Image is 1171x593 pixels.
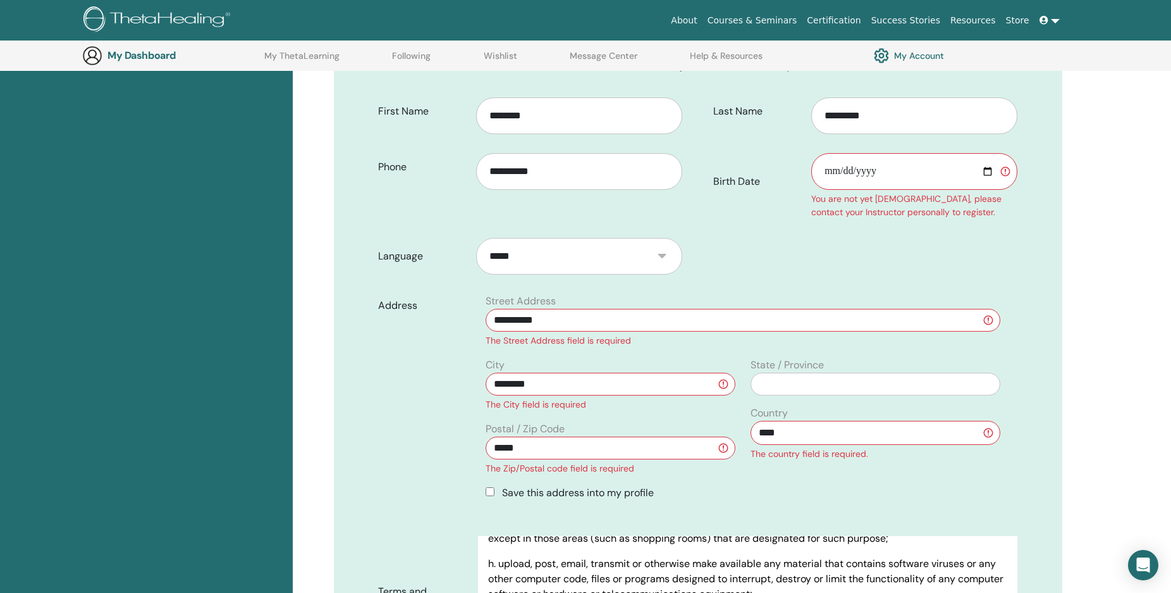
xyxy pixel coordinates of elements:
a: Following [392,51,431,71]
label: First Name [369,99,477,123]
div: The City field is required [486,398,735,411]
b: [GEOGRAPHIC_DATA], [GEOGRAPHIC_DATA] [378,37,914,72]
label: Phone [369,155,477,179]
a: Wishlist [484,51,517,71]
b: Greek [854,56,892,72]
label: Address [369,294,479,318]
b: in-person [661,56,722,72]
img: cog.svg [874,45,889,66]
div: You are not yet [DEMOGRAPHIC_DATA], please contact your Instructor personally to register. [811,192,1017,219]
label: State / Province [751,358,824,373]
label: Language [369,244,477,268]
a: My ThetaLearning [264,51,340,71]
a: Help & Resources [690,51,763,71]
div: Open Intercom Messenger [1128,550,1158,580]
a: My Account [874,45,944,66]
label: Country [751,406,788,421]
a: Success Stories [866,9,945,32]
label: City [486,358,505,373]
div: The Zip/Postal code field is required [486,462,735,475]
span: Save this address into my profile [502,486,654,499]
label: Street Address [486,294,556,309]
a: Resources [945,9,1001,32]
img: logo.png [83,6,235,35]
label: Postal / Zip Code [486,421,565,437]
img: generic-user-icon.jpg [82,46,102,66]
a: Courses & Seminars [702,9,802,32]
a: Message Center [570,51,637,71]
label: Birth Date [704,170,812,194]
a: Certification [802,9,866,32]
label: Last Name [704,99,812,123]
h3: My Dashboard [107,49,234,61]
a: Store [1001,9,1034,32]
a: About [666,9,702,32]
div: The country field is required. [751,447,1000,461]
div: The Street Address field is required [486,334,1000,347]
